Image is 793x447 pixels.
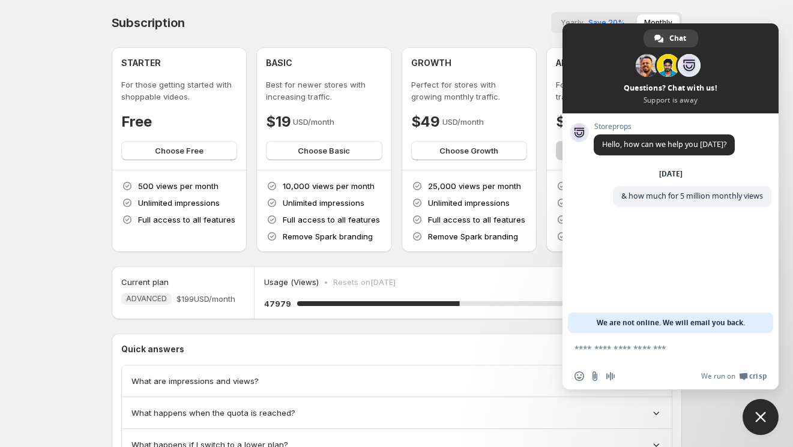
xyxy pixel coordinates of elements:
h4: BASIC [266,57,292,69]
button: Choose Free [121,141,238,160]
span: Save 20% [588,18,625,27]
h4: STARTER [121,57,161,69]
div: Chat [644,29,698,47]
textarea: Compose your message... [574,343,740,354]
p: USD/month [442,116,484,128]
p: 500 views per month [138,180,219,192]
span: $199 USD/month [176,293,235,305]
span: Hello, how can we help you [DATE]? [602,139,726,149]
span: & how much for 5 million monthly views [621,191,763,201]
p: Best for newer stores with increasing traffic. [266,79,382,103]
span: What happens when the quota is reached? [131,407,295,419]
button: Choose Basic [266,141,382,160]
p: Unlimited impressions [428,197,510,209]
h4: $19 [266,112,291,131]
p: 25,000 views per month [428,180,521,192]
p: Unlimited impressions [138,197,220,209]
h4: $199 [556,112,590,131]
p: For larger stores with heavy traffic volume. [556,79,672,103]
p: Perfect for stores with growing monthly traffic. [411,79,528,103]
p: Remove Spark branding [283,230,373,242]
span: Storeprops [594,122,735,131]
h4: $49 [411,112,440,131]
span: Chat [669,29,686,47]
h5: Current plan [121,276,169,288]
span: Send a file [590,371,600,381]
div: [DATE] [659,170,683,178]
span: We run on [701,371,735,381]
p: Full access to all features [428,214,525,226]
p: Unlimited impressions [283,197,364,209]
span: What are impressions and views? [131,375,259,387]
span: Audio message [606,371,615,381]
span: Choose Growth [439,145,498,157]
button: YearlySave 20% [553,14,632,31]
p: Full access to all features [283,214,380,226]
p: Full access to all features [138,214,235,226]
p: • [324,276,328,288]
p: Remove Spark branding [428,230,518,242]
p: Quick answers [121,343,672,355]
p: Resets on [DATE] [333,276,396,288]
div: Close chat [743,399,779,435]
a: We run onCrisp [701,371,767,381]
h4: Subscription [112,16,185,30]
button: Monthly [637,14,680,31]
span: Choose Free [155,145,204,157]
p: Usage (Views) [264,276,319,288]
p: 10,000 views per month [283,180,375,192]
h4: Free [121,112,152,131]
span: Insert an emoji [574,371,584,381]
h5: 47979 [264,298,291,310]
span: We are not online. We will email you back. [597,313,745,333]
span: ADVANCED [126,294,167,304]
h4: GROWTH [411,57,451,69]
p: USD/month [293,116,334,128]
span: Yearly [561,18,583,27]
h4: ADVANCED [556,57,602,69]
button: Choose Growth [411,141,528,160]
span: Crisp [749,371,767,381]
p: For those getting started with shoppable videos. [121,79,238,103]
span: Choose Basic [298,145,350,157]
